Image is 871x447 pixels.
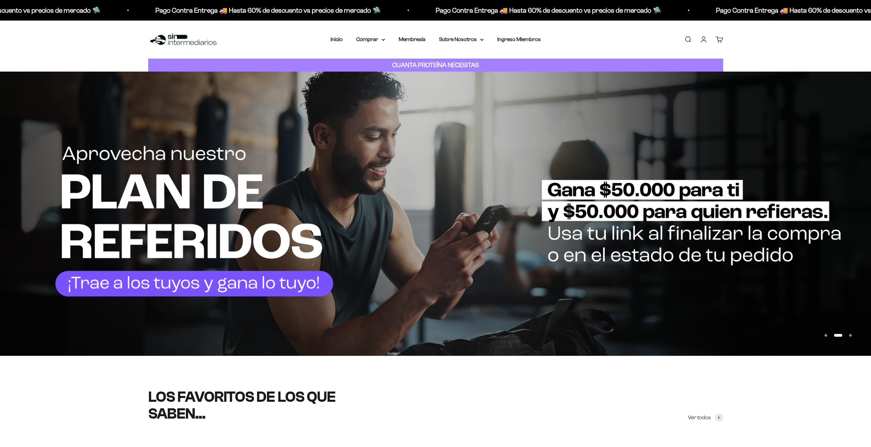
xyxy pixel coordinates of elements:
p: Pago Contra Entrega 🚚 Hasta 60% de descuento vs precios de mercado 🛸 [431,5,657,16]
a: Ingreso Miembros [497,36,541,42]
a: Membresía [399,36,425,42]
strong: CUANTA PROTEÍNA NECESITAS [392,61,479,69]
span: Ver todos [688,413,711,422]
summary: Sobre Nosotros [439,35,484,44]
p: Pago Contra Entrega 🚚 Hasta 60% de descuento vs precios de mercado 🛸 [151,5,376,16]
summary: Comprar [356,35,385,44]
a: Ver todos [688,413,723,422]
a: Inicio [331,36,343,42]
split-lines: LOS FAVORITOS DE LOS QUE SABEN... [148,388,336,422]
